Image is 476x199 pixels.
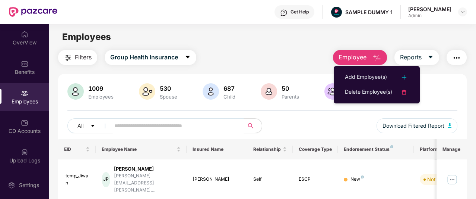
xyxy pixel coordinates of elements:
[87,94,115,100] div: Employees
[139,83,155,100] img: svg+xml;base64,PHN2ZyB4bWxucz0iaHR0cDovL3d3dy53My5vcmcvMjAwMC9zdmciIHhtbG5zOnhsaW5rPSJodHRwOi8vd3...
[67,83,84,100] img: svg+xml;base64,PHN2ZyB4bWxucz0iaHR0cDovL3d3dy53My5vcmcvMjAwMC9zdmciIHhtbG5zOnhsaW5rPSJodHRwOi8vd3...
[280,9,288,16] img: svg+xml;base64,PHN2ZyBpZD0iSGVscC0zMngzMiIgeG1sbnM9Imh0dHA6Ly93d3cudzMub3JnLzIwMDAvc3ZnIiB3aWR0aD...
[87,85,115,92] div: 1009
[339,53,366,62] span: Employee
[394,50,439,65] button: Reportscaret-down
[345,9,393,16] div: SAMPLE DUMMY 1
[350,176,364,183] div: New
[361,175,364,178] img: svg+xml;base64,PHN2ZyB4bWxucz0iaHR0cDovL3d3dy53My5vcmcvMjAwMC9zdmciIHdpZHRoPSI4IiBoZWlnaHQ9IjgiIH...
[62,31,111,42] span: Employees
[345,73,387,82] div: Add Employee(s)
[90,123,95,129] span: caret-down
[280,94,301,100] div: Parents
[21,90,28,97] img: svg+xml;base64,PHN2ZyBpZD0iRW1wbG95ZWVzIiB4bWxucz0iaHR0cDovL3d3dy53My5vcmcvMjAwMC9zdmciIHdpZHRoPS...
[21,31,28,38] img: svg+xml;base64,PHN2ZyBpZD0iSG9tZSIgeG1sbnM9Imh0dHA6Ly93d3cudzMub3JnLzIwMDAvc3ZnIiB3aWR0aD0iMjAiIG...
[64,146,85,152] span: EID
[102,146,175,152] span: Employee Name
[400,73,409,82] img: svg+xml;base64,PHN2ZyB4bWxucz0iaHR0cDovL3d3dy53My5vcmcvMjAwMC9zdmciIHdpZHRoPSIyNCIgaGVpZ2h0PSIyNC...
[345,88,392,97] div: Delete Employee(s)
[8,181,15,189] img: svg+xml;base64,PHN2ZyBpZD0iU2V0dGluZy0yMHgyMCIgeG1sbnM9Imh0dHA6Ly93d3cudzMub3JnLzIwMDAvc3ZnIiB3aW...
[185,54,191,61] span: caret-down
[75,53,92,62] span: Filters
[324,83,341,100] img: svg+xml;base64,PHN2ZyB4bWxucz0iaHR0cDovL3d3dy53My5vcmcvMjAwMC9zdmciIHhtbG5zOnhsaW5rPSJodHRwOi8vd3...
[17,181,41,189] div: Settings
[193,176,241,183] div: [PERSON_NAME]
[21,60,28,68] img: svg+xml;base64,PHN2ZyBpZD0iQmVuZWZpdHMiIHhtbG5zPSJodHRwOi8vd3d3LnczLm9yZy8yMDAwL3N2ZyIgd2lkdGg9Ij...
[247,139,293,159] th: Relationship
[66,172,90,187] div: temp_Jiwan
[114,172,181,194] div: [PERSON_NAME][EMAIL_ADDRESS][PERSON_NAME]....
[299,176,332,183] div: ESCP
[102,172,110,187] div: JP
[408,6,451,13] div: [PERSON_NAME]
[9,7,57,17] img: New Pazcare Logo
[114,165,181,172] div: [PERSON_NAME]
[77,122,83,130] span: All
[293,139,338,159] th: Coverage Type
[428,54,434,61] span: caret-down
[21,149,28,156] img: svg+xml;base64,PHN2ZyBpZD0iVXBsb2FkX0xvZ3MiIGRhdGEtbmFtZT0iVXBsb2FkIExvZ3MiIHhtbG5zPSJodHRwOi8vd3...
[383,122,444,130] span: Download Filtered Report
[158,94,179,100] div: Spouse
[222,94,237,100] div: Child
[460,9,466,15] img: svg+xml;base64,PHN2ZyBpZD0iRHJvcGRvd24tMzJ4MzIiIHhtbG5zPSJodHRwOi8vd3d3LnczLm9yZy8yMDAwL3N2ZyIgd2...
[158,85,179,92] div: 530
[261,83,277,100] img: svg+xml;base64,PHN2ZyB4bWxucz0iaHR0cDovL3d3dy53My5vcmcvMjAwMC9zdmciIHhtbG5zOnhsaW5rPSJodHRwOi8vd3...
[377,118,458,133] button: Download Filtered Report
[427,175,454,183] div: Not Verified
[244,123,258,129] span: search
[400,88,409,97] img: svg+xml;base64,PHN2ZyB4bWxucz0iaHR0cDovL3d3dy53My5vcmcvMjAwMC9zdmciIHdpZHRoPSIyNCIgaGVpZ2h0PSIyNC...
[203,83,219,100] img: svg+xml;base64,PHN2ZyB4bWxucz0iaHR0cDovL3d3dy53My5vcmcvMjAwMC9zdmciIHhtbG5zOnhsaW5rPSJodHRwOi8vd3...
[452,53,461,62] img: svg+xml;base64,PHN2ZyB4bWxucz0iaHR0cDovL3d3dy53My5vcmcvMjAwMC9zdmciIHdpZHRoPSIyNCIgaGVpZ2h0PSIyNC...
[96,139,187,159] th: Employee Name
[390,145,393,148] img: svg+xml;base64,PHN2ZyB4bWxucz0iaHR0cDovL3d3dy53My5vcmcvMjAwMC9zdmciIHdpZHRoPSI4IiBoZWlnaHQ9IjgiIH...
[58,50,97,65] button: Filters
[253,146,281,152] span: Relationship
[280,85,301,92] div: 50
[222,85,237,92] div: 687
[446,174,458,186] img: manageButton
[291,9,309,15] div: Get Help
[64,53,73,62] img: svg+xml;base64,PHN2ZyB4bWxucz0iaHR0cDovL3d3dy53My5vcmcvMjAwMC9zdmciIHdpZHRoPSIyNCIgaGVpZ2h0PSIyNC...
[333,50,387,65] button: Employee
[448,123,452,128] img: svg+xml;base64,PHN2ZyB4bWxucz0iaHR0cDovL3d3dy53My5vcmcvMjAwMC9zdmciIHhtbG5zOnhsaW5rPSJodHRwOi8vd3...
[58,139,96,159] th: EID
[372,53,381,62] img: svg+xml;base64,PHN2ZyB4bWxucz0iaHR0cDovL3d3dy53My5vcmcvMjAwMC9zdmciIHhtbG5zOnhsaW5rPSJodHRwOi8vd3...
[420,146,461,152] div: Platform Status
[408,13,451,19] div: Admin
[21,119,28,127] img: svg+xml;base64,PHN2ZyBpZD0iQ0RfQWNjb3VudHMiIGRhdGEtbmFtZT0iQ0QgQWNjb3VudHMiIHhtbG5zPSJodHRwOi8vd3...
[344,146,407,152] div: Endorsement Status
[105,50,196,65] button: Group Health Insurancecaret-down
[253,176,287,183] div: Self
[331,7,342,18] img: Pazcare_Alternative_logo-01-01.png
[67,118,113,133] button: Allcaret-down
[187,139,247,159] th: Insured Name
[110,53,178,62] span: Group Health Insurance
[437,139,467,159] th: Manage
[400,53,422,62] span: Reports
[244,118,262,133] button: search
